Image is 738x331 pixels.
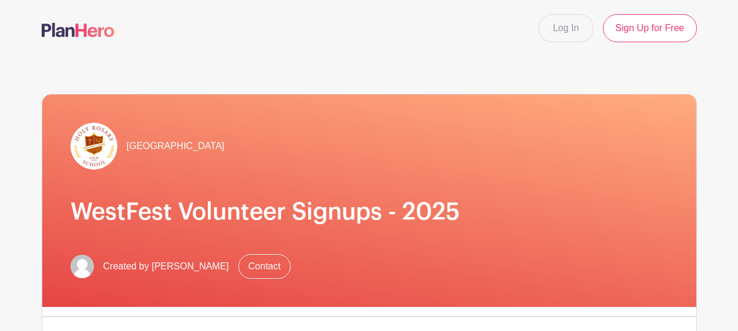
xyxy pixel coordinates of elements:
img: hr-logo-circle.png [70,123,117,170]
a: Contact [238,254,291,279]
span: [GEOGRAPHIC_DATA] [127,139,225,153]
img: logo-507f7623f17ff9eddc593b1ce0a138ce2505c220e1c5a4e2b4648c50719b7d32.svg [42,23,114,37]
a: Log In [538,14,594,42]
span: Created by [PERSON_NAME] [103,259,229,273]
h1: WestFest Volunteer Signups - 2025 [70,198,668,226]
a: Sign Up for Free [603,14,696,42]
img: default-ce2991bfa6775e67f084385cd625a349d9dcbb7a52a09fb2fda1e96e2d18dcdb.png [70,255,94,278]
